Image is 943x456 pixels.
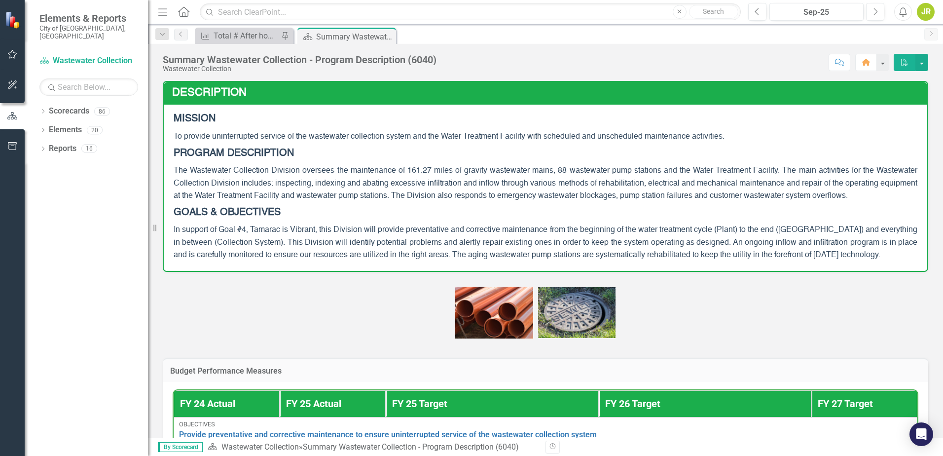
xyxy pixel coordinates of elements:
[174,226,917,259] span: In support of Goal #4, Tamarac is Vibrant, this Division will provide preventative and corrective...
[163,65,436,73] div: Wastewater Collection
[94,107,110,115] div: 86
[703,7,724,15] span: Search
[4,11,22,29] img: ClearPoint Strategy
[174,418,917,442] td: Double-Click to Edit Right Click for Context Menu
[221,442,299,452] a: Wastewater Collection
[208,442,538,453] div: »
[303,442,519,452] div: Summary Wastewater Collection - Program Description (6040)
[316,31,394,43] div: Summary Wastewater Collection - Program Description (6040)
[538,287,616,338] img: sewer-3305945_640.jpg
[49,124,82,136] a: Elements
[174,149,294,158] strong: PROGRAM DESCRIPTION
[163,54,436,65] div: Summary Wastewater Collection - Program Description (6040)
[158,442,203,452] span: By Scorecard
[39,78,138,96] input: Search Below...
[174,167,917,199] span: The Wastewater Collection Division oversees the maintenance of 161.27 miles of gravity wastewater...
[214,30,279,42] div: Total # After hours emergency Call Outs
[179,430,912,439] a: Provide preventative and corrective maintenance to ensure uninterrupted service of the wastewater...
[39,24,138,40] small: City of [GEOGRAPHIC_DATA], [GEOGRAPHIC_DATA]
[689,5,738,19] button: Search
[174,208,281,218] strong: GOALS & OBJECTIVES
[455,287,533,339] img: sewer-pipes-2259514_640.jpg
[917,3,935,21] button: JR
[49,106,89,117] a: Scorecards
[49,143,76,154] a: Reports
[909,422,933,446] div: Open Intercom Messenger
[81,145,97,153] div: 16
[174,133,725,141] span: To provide uninterrupted service of the wastewater collection system and the Water Treatment Faci...
[200,3,741,21] input: Search ClearPoint...
[39,12,138,24] span: Elements & Reports
[179,421,912,428] div: Objectives
[174,114,216,124] strong: MISSION
[170,367,921,376] h3: Budget Performance Measures
[39,55,138,67] a: Wastewater Collection
[773,6,860,18] div: Sep-25
[769,3,864,21] button: Sep-25
[87,126,103,134] div: 20
[172,87,922,99] h3: Description
[197,30,279,42] a: Total # After hours emergency Call Outs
